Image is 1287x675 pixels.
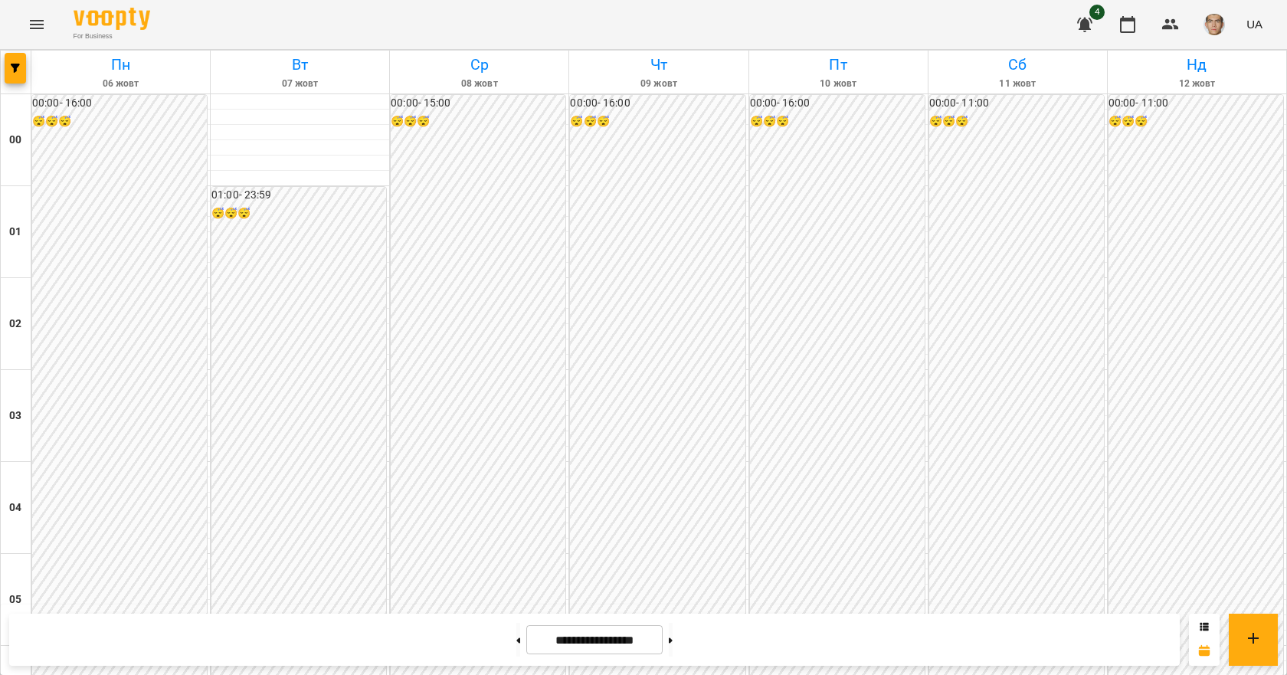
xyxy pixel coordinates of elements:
[211,205,386,222] h6: 😴😴😴
[1089,5,1105,20] span: 4
[9,132,21,149] h6: 00
[929,113,1104,130] h6: 😴😴😴
[9,224,21,241] h6: 01
[931,53,1105,77] h6: Сб
[213,77,387,91] h6: 07 жовт
[32,113,207,130] h6: 😴😴😴
[1240,10,1269,38] button: UA
[571,77,745,91] h6: 09 жовт
[74,31,150,41] span: For Business
[752,53,925,77] h6: Пт
[929,95,1104,112] h6: 00:00 - 11:00
[750,95,925,112] h6: 00:00 - 16:00
[9,591,21,608] h6: 05
[213,53,387,77] h6: Вт
[571,53,745,77] h6: Чт
[392,53,566,77] h6: Ср
[570,95,745,112] h6: 00:00 - 16:00
[391,95,565,112] h6: 00:00 - 15:00
[9,408,21,424] h6: 03
[1109,113,1283,130] h6: 😴😴😴
[391,113,565,130] h6: 😴😴😴
[74,8,150,30] img: Voopty Logo
[34,77,208,91] h6: 06 жовт
[570,113,745,130] h6: 😴😴😴
[1203,14,1225,35] img: 290265f4fa403245e7fea1740f973bad.jpg
[1110,77,1284,91] h6: 12 жовт
[211,187,386,204] h6: 01:00 - 23:59
[392,77,566,91] h6: 08 жовт
[750,113,925,130] h6: 😴😴😴
[1110,53,1284,77] h6: Нд
[1246,16,1262,32] span: UA
[9,500,21,516] h6: 04
[9,316,21,333] h6: 02
[18,6,55,43] button: Menu
[34,53,208,77] h6: Пн
[32,95,207,112] h6: 00:00 - 16:00
[931,77,1105,91] h6: 11 жовт
[752,77,925,91] h6: 10 жовт
[1109,95,1283,112] h6: 00:00 - 11:00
